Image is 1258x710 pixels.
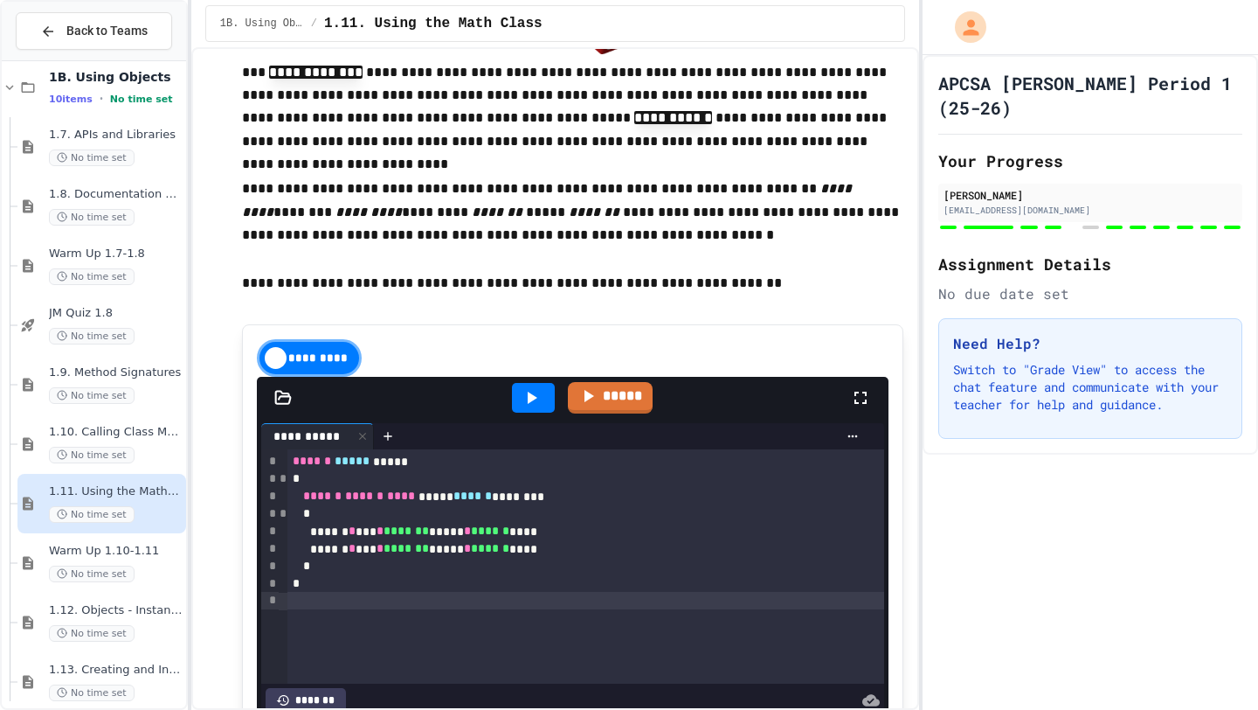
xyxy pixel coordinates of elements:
span: Back to Teams [66,22,148,40]
span: 1.8. Documentation with Comments and Preconditions [49,187,183,202]
div: No due date set [938,283,1242,304]
span: 1B. Using Objects [49,69,183,85]
span: 10 items [49,94,93,105]
span: 1B. Using Objects [220,17,304,31]
div: [PERSON_NAME] [943,187,1237,203]
span: No time set [49,268,135,285]
span: 1.7. APIs and Libraries [49,128,183,143]
span: 1.11. Using the Math Class [49,484,183,499]
span: No time set [49,566,135,582]
span: No time set [49,506,135,523]
span: No time set [110,94,173,105]
span: No time set [49,447,135,463]
span: JM Quiz 1.8 [49,306,183,321]
span: No time set [49,209,135,226]
div: [EMAIL_ADDRESS][DOMAIN_NAME] [943,204,1237,217]
span: 1.10. Calling Class Methods [49,425,183,440]
span: No time set [49,387,135,404]
span: • [100,92,103,106]
button: Back to Teams [16,12,172,50]
h3: Need Help? [953,333,1227,354]
span: / [311,17,317,31]
p: Switch to "Grade View" to access the chat feature and communicate with your teacher for help and ... [953,361,1227,414]
h1: APCSA [PERSON_NAME] Period 1 (25-26) [938,71,1242,120]
span: Warm Up 1.10-1.11 [49,544,183,559]
span: 1.12. Objects - Instances of Classes [49,603,183,618]
h2: Your Progress [938,149,1242,173]
h2: Assignment Details [938,252,1242,276]
span: No time set [49,625,135,642]
span: 1.13. Creating and Initializing Objects: Constructors [49,663,183,678]
span: No time set [49,328,135,345]
span: 1.9. Method Signatures [49,365,183,380]
span: No time set [49,150,135,166]
span: No time set [49,685,135,701]
span: Warm Up 1.7-1.8 [49,247,183,261]
div: My Account [937,7,991,47]
span: 1.11. Using the Math Class [324,13,543,34]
